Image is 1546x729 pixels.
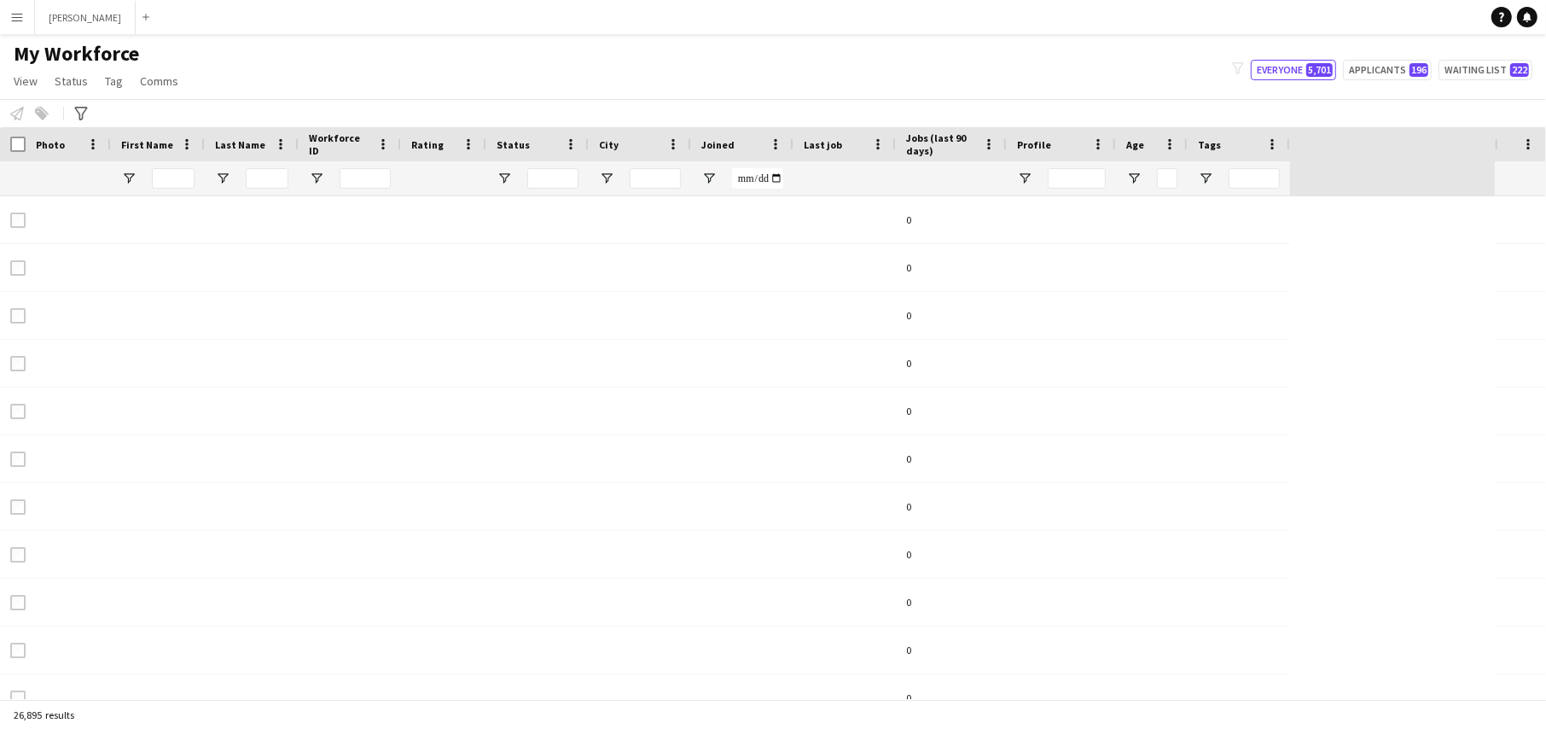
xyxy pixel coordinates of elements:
[10,213,26,228] input: Row Selection is disabled for this row (unchecked)
[35,1,136,34] button: [PERSON_NAME]
[10,452,26,467] input: Row Selection is disabled for this row (unchecked)
[1198,138,1221,151] span: Tags
[14,41,139,67] span: My Workforce
[7,70,44,92] a: View
[121,171,137,186] button: Open Filter Menu
[497,171,512,186] button: Open Filter Menu
[1229,168,1280,189] input: Tags Filter Input
[804,138,842,151] span: Last job
[1438,60,1532,80] button: Waiting list222
[10,691,26,706] input: Row Selection is disabled for this row (unchecked)
[896,435,1007,482] div: 0
[309,131,370,157] span: Workforce ID
[599,171,614,186] button: Open Filter Menu
[411,138,444,151] span: Rating
[701,138,735,151] span: Joined
[121,138,173,151] span: First Name
[215,138,265,151] span: Last Name
[14,73,38,89] span: View
[140,73,178,89] span: Comms
[340,168,391,189] input: Workforce ID Filter Input
[1126,138,1144,151] span: Age
[1251,60,1336,80] button: Everyone5,701
[98,70,130,92] a: Tag
[896,388,1007,434] div: 0
[48,70,95,92] a: Status
[10,643,26,658] input: Row Selection is disabled for this row (unchecked)
[1198,171,1213,186] button: Open Filter Menu
[152,168,195,189] input: First Name Filter Input
[1343,60,1432,80] button: Applicants196
[896,244,1007,291] div: 0
[1157,168,1177,189] input: Age Filter Input
[497,138,530,151] span: Status
[1017,171,1032,186] button: Open Filter Menu
[527,168,578,189] input: Status Filter Input
[896,674,1007,721] div: 0
[10,308,26,324] input: Row Selection is disabled for this row (unchecked)
[732,168,783,189] input: Joined Filter Input
[630,168,681,189] input: City Filter Input
[309,171,324,186] button: Open Filter Menu
[71,103,91,124] app-action-btn: Advanced filters
[896,531,1007,578] div: 0
[36,138,65,151] span: Photo
[701,171,717,186] button: Open Filter Menu
[1409,63,1428,77] span: 196
[1126,171,1142,186] button: Open Filter Menu
[896,579,1007,626] div: 0
[10,260,26,276] input: Row Selection is disabled for this row (unchecked)
[10,595,26,610] input: Row Selection is disabled for this row (unchecked)
[1017,138,1051,151] span: Profile
[10,547,26,563] input: Row Selection is disabled for this row (unchecked)
[246,168,288,189] input: Last Name Filter Input
[10,356,26,371] input: Row Selection is disabled for this row (unchecked)
[55,73,88,89] span: Status
[1306,63,1333,77] span: 5,701
[1048,168,1106,189] input: Profile Filter Input
[105,73,123,89] span: Tag
[896,483,1007,530] div: 0
[1510,63,1529,77] span: 222
[896,627,1007,674] div: 0
[906,131,976,157] span: Jobs (last 90 days)
[133,70,185,92] a: Comms
[896,196,1007,243] div: 0
[10,404,26,419] input: Row Selection is disabled for this row (unchecked)
[896,340,1007,387] div: 0
[10,499,26,515] input: Row Selection is disabled for this row (unchecked)
[896,292,1007,339] div: 0
[599,138,619,151] span: City
[215,171,230,186] button: Open Filter Menu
